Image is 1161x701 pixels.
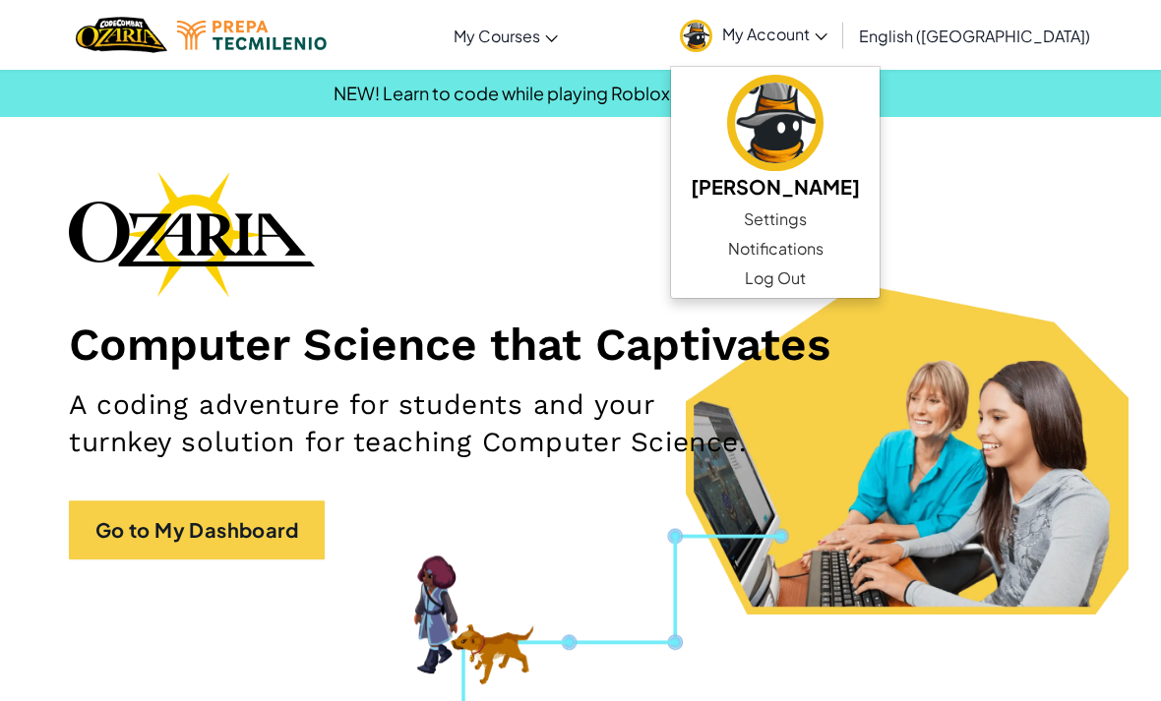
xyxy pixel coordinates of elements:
a: English ([GEOGRAPHIC_DATA]) [849,9,1100,62]
span: Notifications [728,237,824,261]
a: Notifications [671,234,880,263]
span: NEW! Learn to code while playing Roblox! [334,82,675,104]
a: My Account [670,4,837,66]
span: English ([GEOGRAPHIC_DATA]) [859,26,1090,46]
a: Settings [671,204,880,234]
span: My Courses [454,26,540,46]
h5: [PERSON_NAME] [691,171,860,202]
a: My Courses [444,9,568,62]
a: Log Out [671,263,880,293]
h1: Computer Science that Captivates [69,317,1092,372]
span: My Account [722,24,827,44]
img: avatar [680,20,712,52]
a: [PERSON_NAME] [671,72,880,204]
h2: A coding adventure for students and your turnkey solution for teaching Computer Science. [69,386,755,461]
img: avatar [727,75,824,171]
a: Go to My Dashboard [69,500,325,559]
img: Home [76,15,167,55]
a: Ozaria by CodeCombat logo [76,15,167,55]
img: Tecmilenio logo [177,21,327,50]
img: Ozaria branding logo [69,171,315,297]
